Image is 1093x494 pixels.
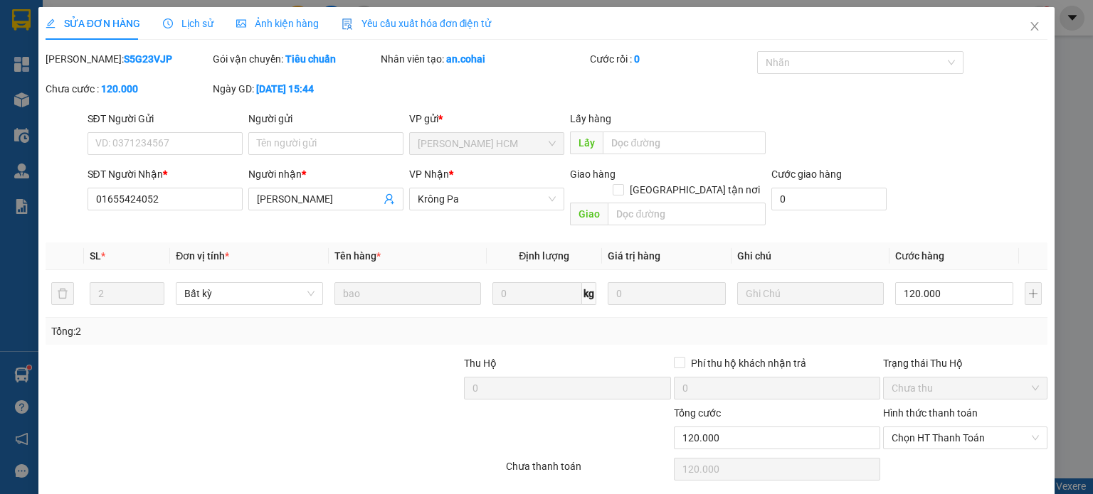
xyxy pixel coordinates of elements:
span: VP Nhận [409,168,449,180]
span: Krông Pa [127,77,188,95]
span: user-add [384,193,395,205]
span: SỬA ĐƠN HÀNG [46,18,140,29]
span: Tổng cước [674,407,721,419]
span: clock-circle [163,18,173,28]
span: Đơn vị tính [176,250,229,262]
div: VP gửi [409,111,564,127]
div: Gói vận chuyển: [213,51,377,67]
div: Người nhận [248,166,403,182]
span: 1 THÙNG [127,98,215,123]
span: close-circle [1031,434,1040,442]
span: Giao [570,203,608,225]
span: Gửi: [127,54,154,71]
img: icon [342,18,353,30]
button: delete [51,282,74,305]
span: picture [236,18,246,28]
b: Cô Hai [36,10,95,31]
b: [DATE] 15:44 [256,83,314,95]
input: Ghi Chú [737,282,884,305]
th: Ghi chú [732,242,889,270]
div: SĐT Người Nhận [88,166,243,182]
span: Chưa thu [892,377,1039,399]
input: Dọc đường [608,203,766,225]
span: Lấy hàng [570,113,611,124]
button: plus [1025,282,1042,305]
input: Dọc đường [603,131,766,154]
div: Cước rồi : [590,51,754,67]
span: Định lượng [519,250,569,262]
span: SL [90,250,101,262]
input: Cước giao hàng [771,188,887,210]
div: Chưa cước : [46,81,210,97]
span: [GEOGRAPHIC_DATA] tận nơi [624,182,766,198]
span: [DATE] 14:07 [127,38,179,49]
span: Krông Pa [418,188,556,210]
b: an.cohai [446,53,485,65]
span: Bất kỳ [184,283,314,304]
span: Tên hàng [334,250,381,262]
div: Tổng: 2 [51,323,423,339]
span: Giá trị hàng [608,250,660,262]
span: Chọn HT Thanh Toán [892,427,1039,449]
div: Nhân viên tạo: [381,51,587,67]
h2: U4L3SANK [6,44,78,66]
input: VD: Bàn, Ghế [334,282,481,305]
b: 0 [634,53,640,65]
span: Giao hàng [570,168,616,180]
span: Lấy [570,131,603,154]
span: Cước hàng [895,250,944,262]
div: Ngày GD: [213,81,377,97]
b: S5G23VJP [124,53,172,65]
b: Tiêu chuẩn [285,53,336,65]
label: Hình thức thanh toán [883,407,978,419]
span: Ảnh kiện hàng [236,18,319,29]
div: SĐT Người Gửi [88,111,243,127]
span: close [1029,21,1040,32]
div: Chưa thanh toán [505,458,672,483]
div: Người gửi [248,111,403,127]
span: Trần Phú HCM [418,133,556,154]
button: Close [1015,7,1055,47]
span: Phí thu hộ khách nhận trả [685,355,812,371]
div: [PERSON_NAME]: [46,51,210,67]
span: Thu Hộ [464,358,497,369]
div: Trạng thái Thu Hộ [883,355,1047,371]
span: Lịch sử [163,18,213,29]
span: Yêu cầu xuất hóa đơn điện tử [342,18,492,29]
input: 0 [608,282,726,305]
label: Cước giao hàng [771,168,842,180]
b: 120.000 [101,83,138,95]
span: kg [582,282,596,305]
span: edit [46,18,56,28]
